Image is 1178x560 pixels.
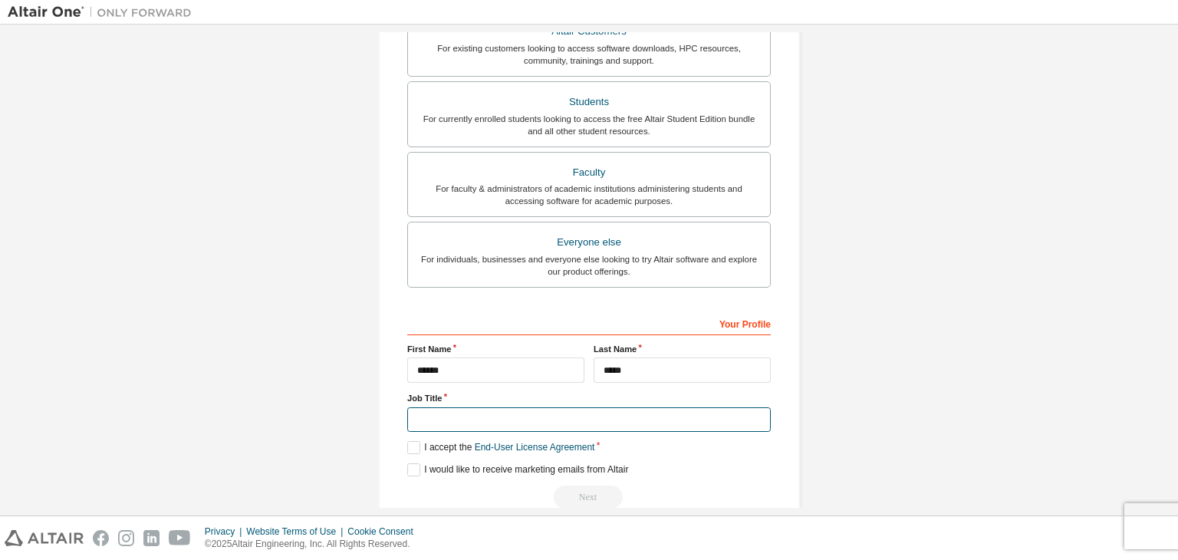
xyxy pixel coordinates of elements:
[407,463,628,476] label: I would like to receive marketing emails from Altair
[417,183,761,207] div: For faculty & administrators of academic institutions administering students and accessing softwa...
[407,343,584,355] label: First Name
[417,91,761,113] div: Students
[93,530,109,546] img: facebook.svg
[417,42,761,67] div: For existing customers looking to access software downloads, HPC resources, community, trainings ...
[246,525,347,538] div: Website Terms of Use
[205,525,246,538] div: Privacy
[118,530,134,546] img: instagram.svg
[5,530,84,546] img: altair_logo.svg
[475,442,595,453] a: End-User License Agreement
[205,538,423,551] p: © 2025 Altair Engineering, Inc. All Rights Reserved.
[407,486,771,509] div: Read and acccept EULA to continue
[407,392,771,404] label: Job Title
[8,5,199,20] img: Altair One
[594,343,771,355] label: Last Name
[407,441,594,454] label: I accept the
[417,113,761,137] div: For currently enrolled students looking to access the free Altair Student Edition bundle and all ...
[143,530,160,546] img: linkedin.svg
[417,162,761,183] div: Faculty
[407,311,771,335] div: Your Profile
[417,253,761,278] div: For individuals, businesses and everyone else looking to try Altair software and explore our prod...
[347,525,422,538] div: Cookie Consent
[417,232,761,253] div: Everyone else
[169,530,191,546] img: youtube.svg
